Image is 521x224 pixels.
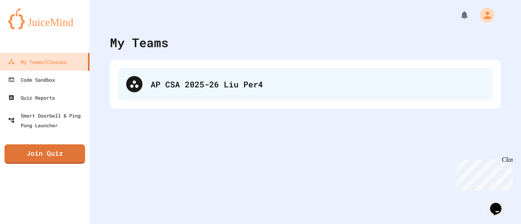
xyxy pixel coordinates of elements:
div: AP CSA 2025-26 Liu Per4 [151,78,484,90]
div: My Notifications [444,8,471,22]
div: Chat with us now!Close [3,3,56,52]
a: Join Quiz [4,144,85,164]
div: My Teams/Classes [8,57,66,67]
div: Code Sandbox [8,75,55,85]
img: logo-orange.svg [8,8,81,29]
div: Quiz Reports [8,93,55,102]
iframe: chat widget [453,156,513,191]
iframe: chat widget [487,191,513,216]
div: My Teams [110,33,169,52]
div: AP CSA 2025-26 Liu Per4 [118,68,493,100]
div: My Account [471,6,497,24]
div: Smart Doorbell & Ping Pong Launcher [8,111,86,130]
